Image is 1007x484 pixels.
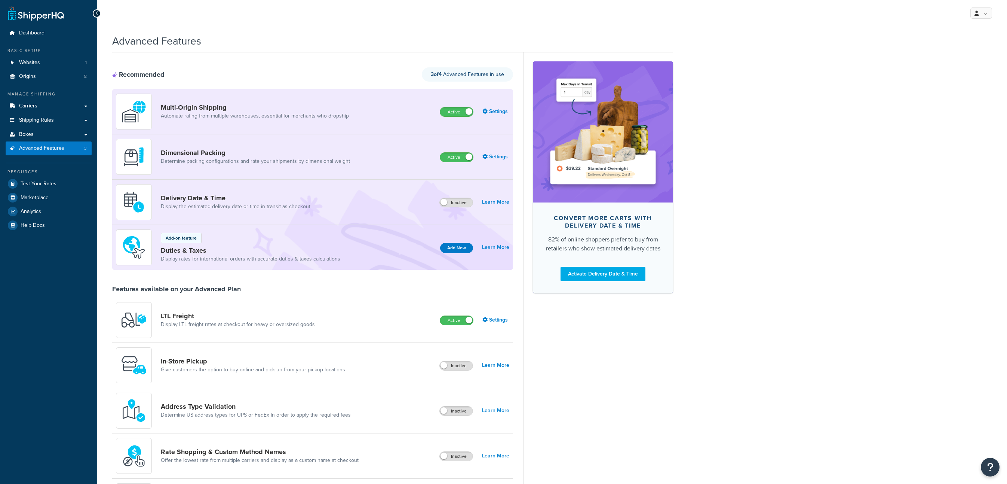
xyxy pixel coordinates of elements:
[84,145,87,152] span: 3
[19,117,54,124] span: Shipping Rules
[6,26,92,40] a: Dashboard
[161,457,359,464] a: Offer the lowest rate from multiple carriers and display as a custom name at checkout
[161,103,349,112] a: Multi-Origin Shipping
[440,316,473,325] label: Active
[121,144,147,170] img: DTVBYsAAAAAASUVORK5CYII=
[161,402,351,411] a: Address Type Validation
[482,106,509,117] a: Settings
[121,98,147,125] img: WatD5o0RtDAAAAAElFTkSuQmCC
[161,448,359,456] a: Rate Shopping & Custom Method Names
[6,141,92,155] li: Advanced Features
[21,181,56,187] span: Test Your Rates
[440,153,473,162] label: Active
[161,194,311,202] a: Delivery Date & Time
[561,267,645,281] a: Activate Delivery Date & Time
[440,407,473,415] label: Inactive
[21,195,49,201] span: Marketplace
[440,107,473,116] label: Active
[19,73,36,80] span: Origins
[19,30,44,36] span: Dashboard
[161,366,345,374] a: Give customers the option to buy online and pick up from your pickup locations
[161,158,350,165] a: Determine packing configurations and rate your shipments by dimensional weight
[161,312,315,320] a: LTL Freight
[545,214,661,229] div: Convert more carts with delivery date & time
[6,128,92,141] a: Boxes
[21,222,45,229] span: Help Docs
[6,141,92,155] a: Advanced Features3
[6,91,92,97] div: Manage Shipping
[440,361,473,370] label: Inactive
[121,398,147,424] img: kIG8fy0lQAAAABJRU5ErkJggg==
[6,113,92,127] a: Shipping Rules
[112,70,165,79] div: Recommended
[6,219,92,232] a: Help Docs
[6,70,92,83] li: Origins
[19,145,64,152] span: Advanced Features
[161,112,349,120] a: Automate rating from multiple warehouses, essential for merchants who dropship
[161,149,350,157] a: Dimensional Packing
[440,452,473,461] label: Inactive
[121,189,147,215] img: gfkeb5ejjkALwAAAABJRU5ErkJggg==
[161,411,351,419] a: Determine US address types for UPS or FedEx in order to apply the required fees
[981,458,1000,477] button: Open Resource Center
[19,131,34,138] span: Boxes
[121,234,147,261] img: icon-duo-feat-landed-cost-7136b061.png
[544,73,662,191] img: feature-image-ddt-36eae7f7280da8017bfb280eaccd9c446f90b1fe08728e4019434db127062ab4.png
[482,360,509,371] a: Learn More
[482,242,509,253] a: Learn More
[6,99,92,113] a: Carriers
[166,235,197,241] p: Add-on feature
[121,443,147,469] img: icon-duo-feat-rate-shopping-ecdd8bed.png
[482,451,509,461] a: Learn More
[161,357,345,365] a: In-Store Pickup
[6,169,92,175] div: Resources
[161,255,340,263] a: Display rates for international orders with accurate duties & taxes calculations
[6,70,92,83] a: Origins8
[545,235,661,253] div: 82% of online shoppers prefer to buy from retailers who show estimated delivery dates
[482,405,509,416] a: Learn More
[6,56,92,70] a: Websites1
[6,177,92,191] a: Test Your Rates
[121,307,147,333] img: y79ZsPf0fXUFUhFXDzUgf+ktZg5F2+ohG75+v3d2s1D9TjoU8PiyCIluIjV41seZevKCRuEjTPPOKHJsQcmKCXGdfprl3L4q7...
[121,352,147,378] img: wfgcfpwTIucLEAAAAASUVORK5CYII=
[482,197,509,207] a: Learn More
[6,191,92,204] a: Marketplace
[84,73,87,80] span: 8
[431,70,504,78] span: Advanced Features in use
[19,60,40,66] span: Websites
[440,243,473,253] button: Add Now
[6,56,92,70] li: Websites
[21,208,41,215] span: Analytics
[482,315,509,325] a: Settings
[161,246,340,255] a: Duties & Taxes
[19,103,37,109] span: Carriers
[112,285,241,293] div: Features available on your Advanced Plan
[112,34,201,48] h1: Advanced Features
[440,198,473,207] label: Inactive
[161,203,311,210] a: Display the estimated delivery date or time in transit as checkout.
[6,205,92,218] a: Analytics
[482,152,509,162] a: Settings
[161,321,315,328] a: Display LTL freight rates at checkout for heavy or oversized goods
[6,48,92,54] div: Basic Setup
[85,60,87,66] span: 1
[431,70,442,78] strong: 3 of 4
